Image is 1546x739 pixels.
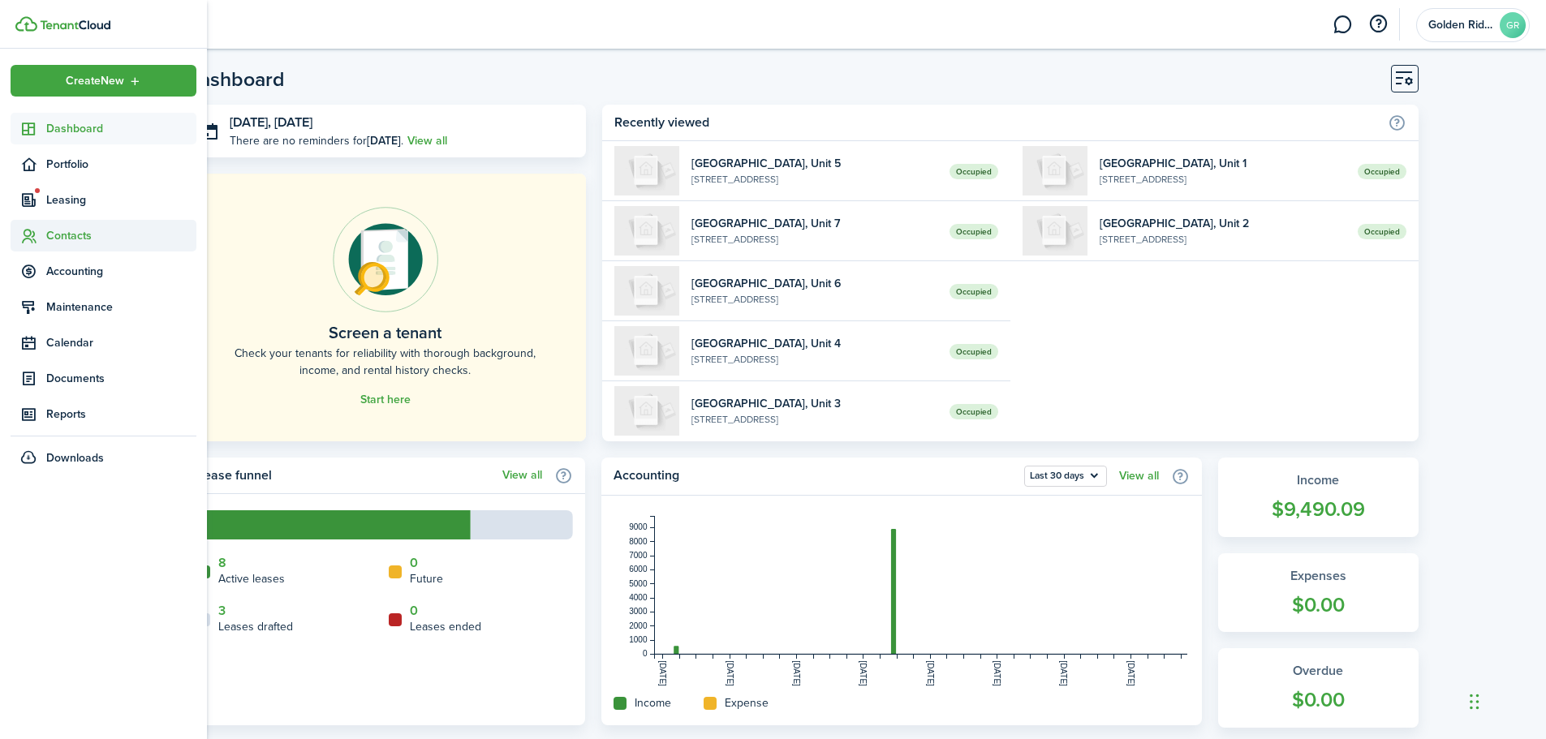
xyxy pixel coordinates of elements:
a: View all [502,469,542,482]
a: Start here [360,393,411,406]
avatar-text: GR [1500,12,1526,38]
button: Open menu [11,65,196,97]
span: Golden Ridge Apts., LLC. [1428,19,1493,31]
tspan: 6000 [629,565,648,574]
img: 5 [614,146,679,195]
tspan: 5000 [629,579,648,588]
tspan: 8000 [629,537,648,546]
widget-list-item-title: [GEOGRAPHIC_DATA], Unit 5 [691,155,937,172]
span: Maintenance [46,299,196,316]
a: 8 [218,556,226,570]
span: Occupied [950,344,998,359]
home-widget-title: Lease funnel [197,466,494,485]
tspan: [DATE] [1126,660,1135,686]
a: View all [407,132,447,149]
p: There are no reminders for . [230,132,403,149]
span: Reports [46,406,196,423]
tspan: [DATE] [1059,660,1068,686]
span: Create New [66,75,124,87]
img: 7 [614,206,679,256]
widget-list-item-description: [STREET_ADDRESS] [691,232,937,247]
tspan: 2000 [629,621,648,630]
iframe: Chat Widget [1465,661,1546,739]
tspan: [DATE] [792,660,801,686]
a: Reports [11,398,196,430]
header-page-title: Dashboard [185,69,285,89]
img: 6 [614,266,679,316]
img: Online payments [333,207,438,312]
span: Leasing [46,191,196,208]
widget-stats-count: $0.00 [1234,590,1402,621]
button: Last 30 days [1024,466,1107,487]
a: View all [1119,470,1159,483]
tspan: [DATE] [993,660,1001,686]
span: Calendar [46,334,196,351]
img: 2 [1023,206,1087,256]
span: Occupied [1358,164,1406,179]
widget-stats-title: Expenses [1234,566,1402,586]
home-widget-title: Active leases [218,570,285,587]
a: 0 [410,556,418,570]
a: Income$9,490.09 [1218,458,1419,537]
home-widget-title: Income [635,694,671,711]
img: 1 [1023,146,1087,195]
widget-list-item-title: [GEOGRAPHIC_DATA], Unit 4 [691,335,937,352]
widget-stats-title: Overdue [1234,661,1402,681]
button: Open resource center [1364,11,1392,38]
a: Expenses$0.00 [1218,553,1419,633]
widget-list-item-description: [STREET_ADDRESS] [691,412,937,427]
tspan: [DATE] [926,660,935,686]
img: 3 [614,386,679,436]
div: Drag [1470,677,1479,726]
b: [DATE] [367,132,401,149]
span: Occupied [950,164,998,179]
span: Accounting [46,263,196,280]
tspan: [DATE] [725,660,734,686]
home-placeholder-title: Screen a tenant [329,320,441,345]
widget-list-item-description: [STREET_ADDRESS] [691,352,937,367]
widget-stats-count: $0.00 [1234,685,1402,715]
tspan: 3000 [629,607,648,616]
h3: [DATE], [DATE] [230,113,575,133]
span: Downloads [46,449,104,466]
widget-stats-count: $9,490.09 [1234,494,1402,525]
button: Customise [1391,65,1419,92]
tspan: 1000 [629,635,648,644]
home-placeholder-description: Check your tenants for reliability with thorough background, income, and rental history checks. [222,345,550,379]
widget-list-item-title: [GEOGRAPHIC_DATA], Unit 2 [1100,215,1346,232]
home-widget-title: Expense [725,694,769,711]
span: Documents [46,370,196,387]
img: TenantCloud [40,20,110,30]
widget-list-item-description: [STREET_ADDRESS] [1100,232,1346,247]
span: Occupied [1358,224,1406,239]
tspan: [DATE] [658,660,667,686]
span: Occupied [950,404,998,419]
a: 0 [410,604,418,618]
widget-list-item-description: [STREET_ADDRESS] [691,172,937,187]
tspan: [DATE] [859,660,868,686]
img: 4 [614,326,679,376]
a: Dashboard [11,113,196,144]
span: Occupied [950,224,998,239]
a: Messaging [1327,4,1358,45]
widget-list-item-title: [GEOGRAPHIC_DATA], Unit 6 [691,275,937,292]
home-widget-title: Leases drafted [218,618,293,635]
home-widget-title: Recently viewed [614,113,1379,132]
widget-list-item-title: [GEOGRAPHIC_DATA], Unit 7 [691,215,937,232]
tspan: 9000 [629,522,648,531]
a: Overdue$0.00 [1218,648,1419,728]
a: 3 [218,604,226,618]
span: Occupied [950,284,998,299]
tspan: 0 [643,649,648,658]
widget-stats-title: Income [1234,470,1402,490]
widget-list-item-description: [STREET_ADDRESS] [691,292,937,307]
span: Dashboard [46,120,196,137]
button: Open menu [1024,466,1107,487]
widget-list-item-description: [STREET_ADDRESS] [1100,172,1346,187]
widget-list-item-title: [GEOGRAPHIC_DATA], Unit 3 [691,395,937,412]
span: Contacts [46,227,196,244]
home-widget-title: Accounting [614,466,1016,487]
home-widget-title: Future [410,570,443,587]
tspan: 4000 [629,593,648,602]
